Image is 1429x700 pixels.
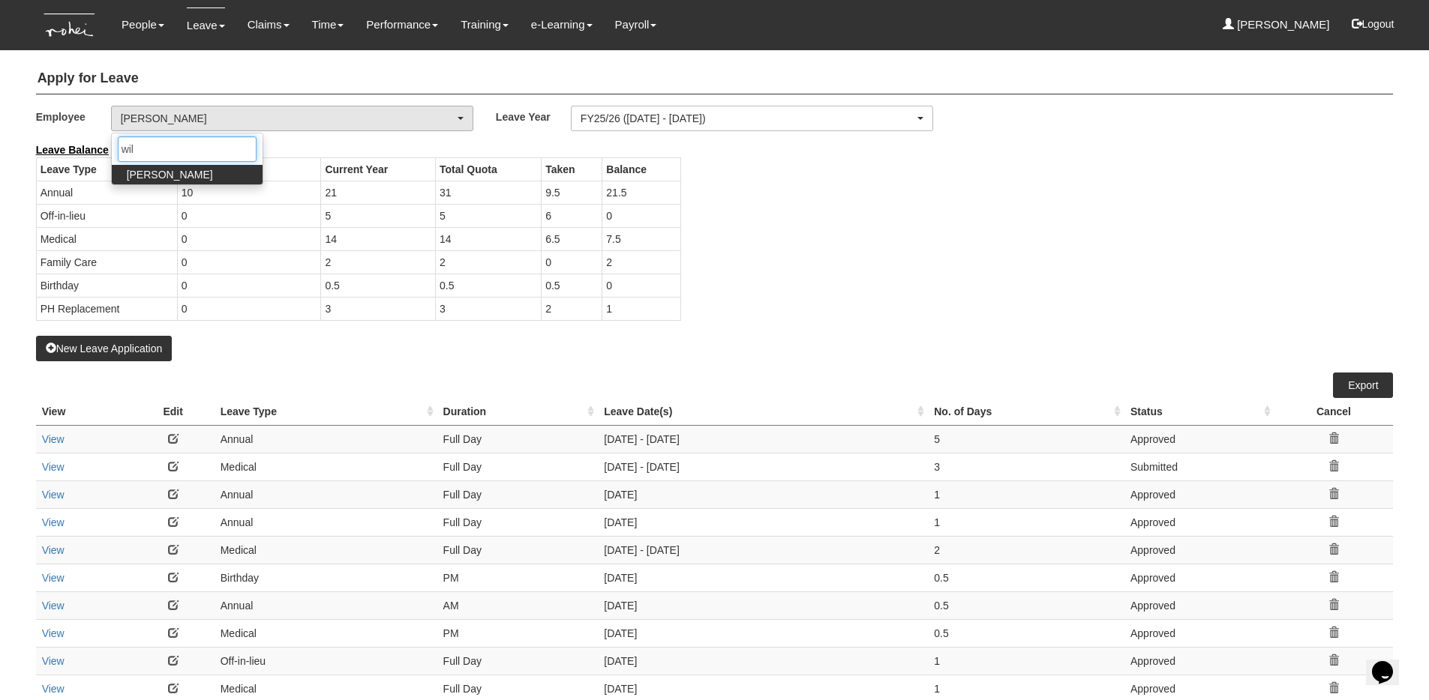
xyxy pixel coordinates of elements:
[118,136,257,162] input: Search
[42,627,65,639] a: View
[42,572,65,584] a: View
[1124,591,1274,619] td: Approved
[36,204,177,227] td: Off-in-lieu
[928,453,1124,480] td: 3
[437,619,599,647] td: PM
[36,336,173,361] button: New Leave Application
[928,508,1124,536] td: 1
[132,398,215,426] th: Edit
[435,297,541,320] td: 3
[928,536,1124,564] td: 2
[928,425,1124,453] td: 5
[122,7,164,42] a: People
[542,297,602,320] td: 2
[461,7,509,42] a: Training
[215,647,437,675] td: Off-in-lieu
[531,7,593,42] a: e-Learning
[312,7,344,42] a: Time
[177,227,321,250] td: 0
[177,181,321,204] td: 10
[437,564,599,591] td: PM
[542,181,602,204] td: 9.5
[177,274,321,297] td: 0
[215,453,437,480] td: Medical
[435,157,541,181] th: Total Quota
[598,508,928,536] td: [DATE]
[36,250,177,274] td: Family Care
[542,250,602,274] td: 0
[542,157,602,181] th: Taken
[602,227,680,250] td: 7.5
[42,489,65,501] a: View
[435,274,541,297] td: 0.5
[42,461,65,473] a: View
[42,516,65,528] a: View
[36,157,177,181] th: Leave Type
[1124,480,1274,508] td: Approved
[437,398,599,426] th: Duration : activate to sort column ascending
[542,204,602,227] td: 6
[928,647,1124,675] td: 1
[177,250,321,274] td: 0
[602,204,680,227] td: 0
[1223,7,1330,42] a: [PERSON_NAME]
[36,181,177,204] td: Annual
[598,425,928,453] td: [DATE] - [DATE]
[215,619,437,647] td: Medical
[602,181,680,204] td: 21.5
[598,564,928,591] td: [DATE]
[215,480,437,508] td: Annual
[36,274,177,297] td: Birthday
[321,227,436,250] td: 14
[321,274,436,297] td: 0.5
[321,181,436,204] td: 21
[215,508,437,536] td: Annual
[435,250,541,274] td: 2
[1124,425,1274,453] td: Approved
[1333,372,1393,398] a: Export
[598,398,928,426] th: Leave Date(s) : activate to sort column ascending
[437,591,599,619] td: AM
[437,647,599,675] td: Full Day
[1124,508,1274,536] td: Approved
[598,591,928,619] td: [DATE]
[542,274,602,297] td: 0.5
[177,204,321,227] td: 0
[598,453,928,480] td: [DATE] - [DATE]
[42,544,65,556] a: View
[1124,647,1274,675] td: Approved
[598,480,928,508] td: [DATE]
[542,227,602,250] td: 6.5
[36,106,111,127] label: Employee
[187,7,225,43] a: Leave
[1124,536,1274,564] td: Approved
[928,480,1124,508] td: 1
[437,425,599,453] td: Full Day
[1124,398,1274,426] th: Status : activate to sort column ascending
[215,425,437,453] td: Annual
[435,181,541,204] td: 31
[42,600,65,612] a: View
[36,297,177,320] td: PH Replacement
[437,480,599,508] td: Full Day
[215,564,437,591] td: Birthday
[321,297,436,320] td: 3
[602,250,680,274] td: 2
[496,106,571,127] label: Leave Year
[36,227,177,250] td: Medical
[1124,619,1274,647] td: Approved
[42,683,65,695] a: View
[127,167,213,182] span: [PERSON_NAME]
[928,619,1124,647] td: 0.5
[42,655,65,667] a: View
[1274,398,1394,426] th: Cancel
[321,204,436,227] td: 5
[928,398,1124,426] th: No. of Days : activate to sort column ascending
[571,106,933,131] button: FY25/26 ([DATE] - [DATE])
[435,227,541,250] td: 14
[437,453,599,480] td: Full Day
[602,274,680,297] td: 0
[928,564,1124,591] td: 0.5
[1341,6,1405,42] button: Logout
[602,157,680,181] th: Balance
